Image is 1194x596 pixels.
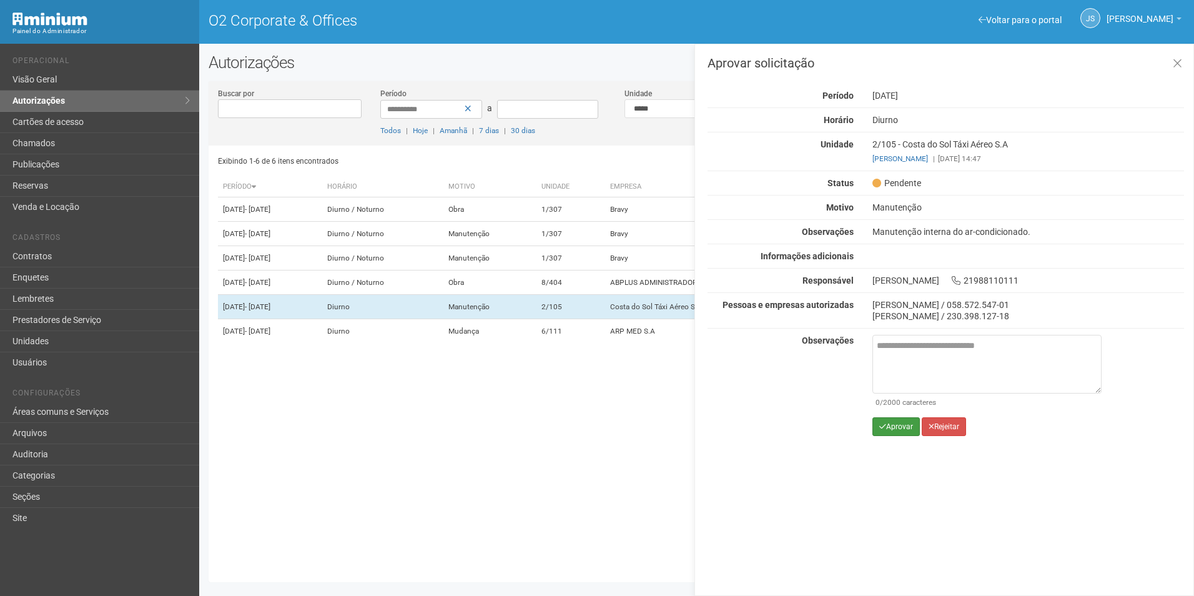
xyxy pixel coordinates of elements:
[536,295,606,319] td: 2/105
[12,12,87,26] img: Minium
[922,417,966,436] button: Rejeitar
[443,295,536,319] td: Manutenção
[708,57,1184,69] h3: Aprovar solicitação
[536,319,606,344] td: 6/111
[443,246,536,271] td: Manutenção
[245,278,270,287] span: - [DATE]
[443,271,536,295] td: Obra
[863,114,1193,126] div: Diurno
[443,222,536,246] td: Manutenção
[872,177,921,189] span: Pendente
[827,178,854,188] strong: Status
[12,233,190,246] li: Cadastros
[322,295,443,319] td: Diurno
[1107,16,1182,26] a: [PERSON_NAME]
[605,222,887,246] td: Bravy
[433,126,435,135] span: |
[209,12,688,29] h1: O2 Corporate & Offices
[218,319,322,344] td: [DATE]
[933,154,935,163] span: |
[863,139,1193,164] div: 2/105 - Costa do Sol Táxi Aéreo S.A
[536,177,606,197] th: Unidade
[605,177,887,197] th: Empresa
[872,153,1184,164] div: [DATE] 14:47
[802,335,854,345] strong: Observações
[406,126,408,135] span: |
[380,126,401,135] a: Todos
[605,271,887,295] td: ABPLUS ADMINISTRADORA DE BENEFÍCIOS
[12,56,190,69] li: Operacional
[245,327,270,335] span: - [DATE]
[440,126,467,135] a: Amanhã
[872,310,1184,322] div: [PERSON_NAME] / 230.398.127-18
[863,90,1193,101] div: [DATE]
[322,222,443,246] td: Diurno / Noturno
[536,197,606,222] td: 1/307
[322,246,443,271] td: Diurno / Noturno
[479,126,499,135] a: 7 dias
[511,126,535,135] a: 30 dias
[624,88,652,99] label: Unidade
[245,302,270,311] span: - [DATE]
[218,271,322,295] td: [DATE]
[218,222,322,246] td: [DATE]
[605,295,887,319] td: Costa do Sol Táxi Aéreo S.A
[12,26,190,37] div: Painel do Administrador
[1080,8,1100,28] a: JS
[979,15,1062,25] a: Voltar para o portal
[876,397,1098,408] div: /2000 caracteres
[872,154,928,163] a: [PERSON_NAME]
[218,197,322,222] td: [DATE]
[443,319,536,344] td: Mudança
[322,197,443,222] td: Diurno / Noturno
[209,53,1185,72] h2: Autorizações
[824,115,854,125] strong: Horário
[826,202,854,212] strong: Motivo
[443,177,536,197] th: Motivo
[472,126,474,135] span: |
[863,275,1193,286] div: [PERSON_NAME] 21988110111
[536,222,606,246] td: 1/307
[218,88,254,99] label: Buscar por
[821,139,854,149] strong: Unidade
[761,251,854,261] strong: Informações adicionais
[605,197,887,222] td: Bravy
[218,152,693,171] div: Exibindo 1-6 de 6 itens encontrados
[872,417,920,436] button: Aprovar
[723,300,854,310] strong: Pessoas e empresas autorizadas
[504,126,506,135] span: |
[380,88,407,99] label: Período
[245,205,270,214] span: - [DATE]
[12,389,190,402] li: Configurações
[322,271,443,295] td: Diurno / Noturno
[245,254,270,262] span: - [DATE]
[443,197,536,222] td: Obra
[605,246,887,271] td: Bravy
[605,319,887,344] td: ARP MED S.A
[1107,2,1173,24] span: Jeferson Souza
[487,103,492,113] span: a
[1165,51,1190,77] a: Fechar
[218,177,322,197] th: Período
[218,246,322,271] td: [DATE]
[245,229,270,238] span: - [DATE]
[863,226,1193,237] div: Manutenção interna do ar-condicionado.
[872,299,1184,310] div: [PERSON_NAME] / 058.572.547-01
[863,202,1193,213] div: Manutenção
[876,398,880,407] span: 0
[413,126,428,135] a: Hoje
[802,276,854,286] strong: Responsável
[822,91,854,101] strong: Período
[802,227,854,237] strong: Observações
[218,295,322,319] td: [DATE]
[322,319,443,344] td: Diurno
[536,271,606,295] td: 8/404
[536,246,606,271] td: 1/307
[322,177,443,197] th: Horário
